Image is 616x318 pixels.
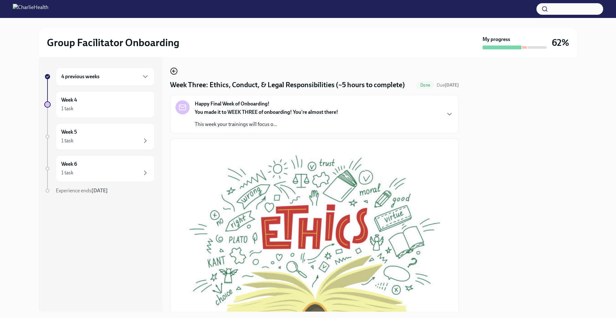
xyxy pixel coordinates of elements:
[445,82,459,88] strong: [DATE]
[61,96,77,104] h6: Week 4
[13,4,48,14] img: CharlieHealth
[170,80,405,90] h4: Week Three: Ethics, Conduct, & Legal Responsibilities (~5 hours to complete)
[61,161,77,168] h6: Week 6
[61,137,73,144] div: 1 task
[61,105,73,112] div: 1 task
[61,129,77,136] h6: Week 5
[195,100,269,107] strong: Happy Final Week of Onboarding!
[195,109,338,115] strong: You made it to WEEK THREE of onboarding! You're almost there!
[56,188,108,194] span: Experience ends
[44,123,155,150] a: Week 51 task
[61,169,73,176] div: 1 task
[61,73,99,80] h6: 4 previous weeks
[91,188,108,194] strong: [DATE]
[47,36,179,49] h2: Group Facilitator Onboarding
[195,121,338,128] p: This week your trainings will focus o...
[44,155,155,182] a: Week 61 task
[437,82,459,88] span: September 8th, 2025 10:00
[44,91,155,118] a: Week 41 task
[437,82,459,88] span: Due
[56,67,155,86] div: 4 previous weeks
[416,83,434,88] span: Done
[483,36,510,43] strong: My progress
[552,37,569,48] h3: 62%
